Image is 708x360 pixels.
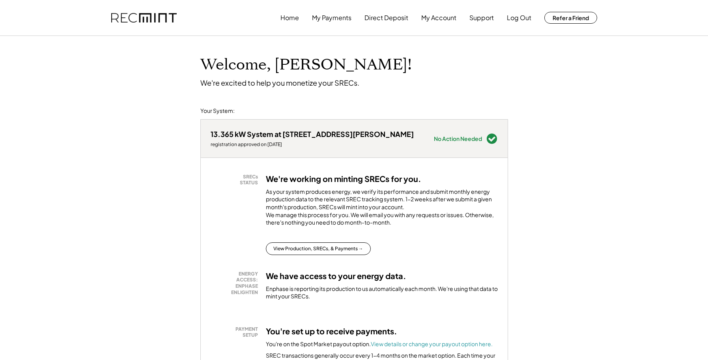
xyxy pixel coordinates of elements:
img: recmint-logotype%403x.png [111,13,177,23]
button: Home [280,10,299,26]
div: SRECs STATUS [215,174,258,186]
div: registration approved on [DATE] [211,141,414,148]
h1: Welcome, [PERSON_NAME]! [200,56,412,74]
button: Refer a Friend [544,12,597,24]
button: Direct Deposit [364,10,408,26]
div: Enphase is reporting its production to us automatically each month. We're using that data to mint... [266,285,498,300]
div: Your System: [200,107,235,115]
div: No Action Needed [434,136,482,141]
button: View Production, SRECs, & Payments → [266,242,371,255]
button: Support [469,10,494,26]
div: We're excited to help you monetize your SRECs. [200,78,359,87]
div: As your system produces energy, we verify its performance and submit monthly energy production da... [266,188,498,231]
button: Log Out [507,10,531,26]
button: My Account [421,10,456,26]
h3: You're set up to receive payments. [266,326,397,336]
button: My Payments [312,10,351,26]
h3: We have access to your energy data. [266,271,406,281]
h3: We're working on minting SRECs for you. [266,174,421,184]
div: PAYMENT SETUP [215,326,258,338]
div: ENERGY ACCESS: ENPHASE ENLIGHTEN [215,271,258,295]
div: 13.365 kW System at [STREET_ADDRESS][PERSON_NAME] [211,129,414,139]
div: You're on the Spot Market payout option. [266,340,493,348]
a: View details or change your payout option here. [371,340,493,347]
